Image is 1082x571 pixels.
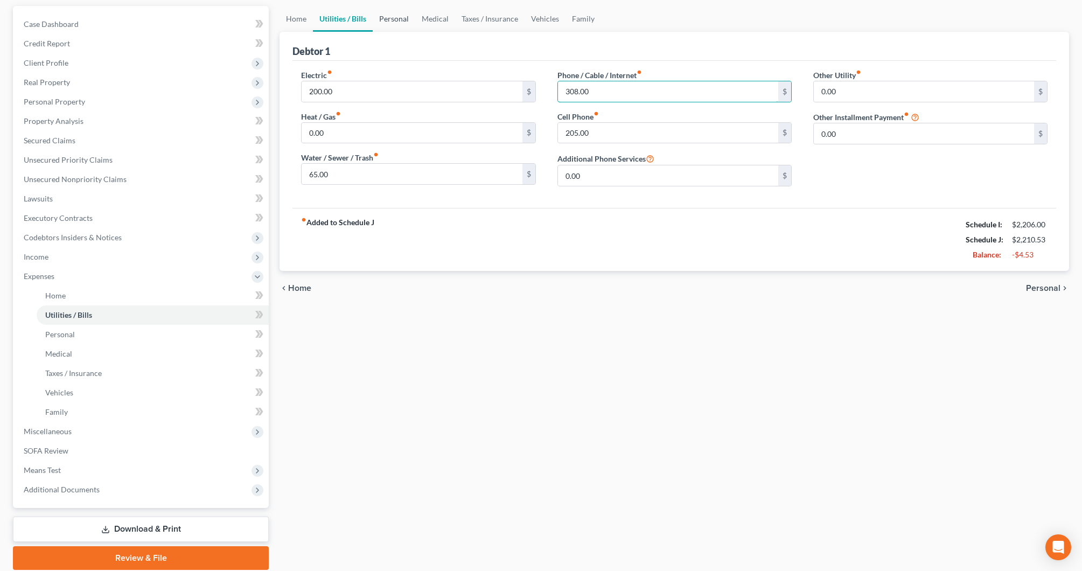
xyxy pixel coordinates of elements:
[373,6,415,32] a: Personal
[778,123,791,143] div: $
[37,344,269,364] a: Medical
[522,164,535,184] div: $
[288,284,311,293] span: Home
[24,252,48,261] span: Income
[45,368,102,378] span: Taxes / Insurance
[1012,234,1048,245] div: $2,210.53
[37,305,269,325] a: Utilities / Bills
[37,364,269,383] a: Taxes / Insurance
[280,284,311,293] button: chevron_left Home
[557,152,654,165] label: Additional Phone Services
[13,546,269,570] a: Review & File
[37,383,269,402] a: Vehicles
[302,81,522,102] input: --
[15,441,269,461] a: SOFA Review
[24,97,85,106] span: Personal Property
[522,81,535,102] div: $
[301,217,374,262] strong: Added to Schedule J
[45,407,68,416] span: Family
[37,286,269,305] a: Home
[24,446,68,455] span: SOFA Review
[24,465,61,475] span: Means Test
[336,111,341,116] i: fiber_manual_record
[24,39,70,48] span: Credit Report
[1060,284,1069,293] i: chevron_right
[415,6,455,32] a: Medical
[45,310,92,319] span: Utilities / Bills
[15,34,269,53] a: Credit Report
[15,189,269,208] a: Lawsuits
[1026,284,1060,293] span: Personal
[15,170,269,189] a: Unsecured Nonpriority Claims
[301,217,306,222] i: fiber_manual_record
[302,123,522,143] input: --
[15,131,269,150] a: Secured Claims
[313,6,373,32] a: Utilities / Bills
[373,152,379,157] i: fiber_manual_record
[973,250,1001,259] strong: Balance:
[45,388,73,397] span: Vehicles
[1012,219,1048,230] div: $2,206.00
[292,45,330,58] div: Debtor 1
[814,81,1034,102] input: --
[966,220,1002,229] strong: Schedule I:
[558,123,778,143] input: --
[966,235,1003,244] strong: Schedule J:
[557,69,642,81] label: Phone / Cable / Internet
[13,517,269,542] a: Download & Print
[24,271,54,281] span: Expenses
[1012,249,1048,260] div: -$4.53
[24,136,75,145] span: Secured Claims
[778,81,791,102] div: $
[522,123,535,143] div: $
[24,194,53,203] span: Lawsuits
[637,69,642,75] i: fiber_manual_record
[525,6,566,32] a: Vehicles
[1034,81,1047,102] div: $
[1026,284,1069,293] button: Personal chevron_right
[15,150,269,170] a: Unsecured Priority Claims
[24,427,72,436] span: Miscellaneous
[327,69,332,75] i: fiber_manual_record
[24,213,93,222] span: Executory Contracts
[566,6,601,32] a: Family
[301,111,341,122] label: Heat / Gas
[45,291,66,300] span: Home
[813,69,861,81] label: Other Utility
[1045,534,1071,560] div: Open Intercom Messenger
[24,175,127,184] span: Unsecured Nonpriority Claims
[37,402,269,422] a: Family
[813,112,909,123] label: Other Installment Payment
[24,78,70,87] span: Real Property
[24,58,68,67] span: Client Profile
[455,6,525,32] a: Taxes / Insurance
[15,15,269,34] a: Case Dashboard
[15,208,269,228] a: Executory Contracts
[557,111,599,122] label: Cell Phone
[302,164,522,184] input: --
[45,349,72,358] span: Medical
[37,325,269,344] a: Personal
[301,152,379,163] label: Water / Sewer / Trash
[904,112,909,117] i: fiber_manual_record
[594,111,599,116] i: fiber_manual_record
[24,19,79,29] span: Case Dashboard
[24,116,83,126] span: Property Analysis
[24,485,100,494] span: Additional Documents
[856,69,861,75] i: fiber_manual_record
[1034,123,1047,144] div: $
[558,165,778,186] input: --
[15,112,269,131] a: Property Analysis
[24,233,122,242] span: Codebtors Insiders & Notices
[280,6,313,32] a: Home
[558,81,778,102] input: --
[814,123,1034,144] input: --
[24,155,113,164] span: Unsecured Priority Claims
[778,165,791,186] div: $
[45,330,75,339] span: Personal
[280,284,288,293] i: chevron_left
[301,69,332,81] label: Electric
